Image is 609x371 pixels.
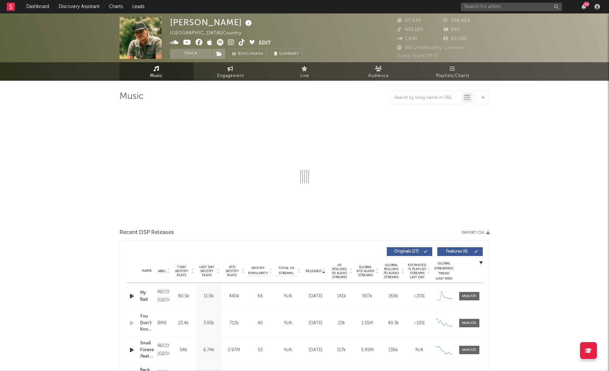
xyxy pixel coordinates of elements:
[397,28,423,32] span: 435,100
[382,320,405,327] div: 40.3k
[391,250,422,254] span: Originals ( 27 )
[356,320,379,327] div: 1.55M
[259,39,271,47] button: Edit
[173,347,195,354] div: 54k
[304,293,327,300] div: [DATE]
[391,95,462,101] input: Search by song name or URL
[387,247,432,256] button: Originals(27)
[198,320,220,327] div: 3.95k
[434,261,454,281] div: Global Streaming Trend (Last 60D)
[248,293,272,300] div: 54
[217,72,244,80] span: Engagement
[443,37,467,41] span: 83,000
[408,293,431,300] div: ~ 20 %
[382,263,401,279] span: Global Rolling 7D Audio Streams
[437,247,483,256] button: Features(6)
[397,54,437,58] span: Jump Score: 79.0
[223,347,245,354] div: 2.97M
[306,269,322,273] span: Released
[461,3,562,11] input: Search for artists
[140,290,154,303] a: My Bad
[275,266,297,276] span: Total US Streams
[158,342,169,358] div: RECORDS [GEOGRAPHIC_DATA]
[170,17,253,28] div: [PERSON_NAME]
[275,320,301,327] div: N/A
[198,293,220,300] div: 11.9k
[170,29,249,37] div: [GEOGRAPHIC_DATA] | Country
[223,293,245,300] div: 440k
[173,320,195,327] div: 23.4k
[173,265,191,277] span: 7 Day Spotify Plays
[356,347,379,354] div: 5.99M
[140,268,154,273] div: Name
[408,320,431,327] div: ~ 10 %
[397,18,421,23] span: 67,940
[150,72,163,80] span: Music
[173,293,195,300] div: 80.5k
[158,319,169,327] div: BMX
[238,50,264,58] span: Benchmark
[397,37,417,41] span: 1,830
[581,4,586,9] button: 30
[157,269,166,273] span: Label
[248,320,272,327] div: 45
[397,46,465,50] span: 952,249 Monthly Listeners
[330,293,353,300] div: 141k
[304,320,327,327] div: [DATE]
[229,49,267,59] a: Benchmark
[170,49,212,59] button: Track
[330,320,353,327] div: 22k
[223,265,241,277] span: ATD Spotify Plays
[462,231,490,235] button: Export CSV
[223,320,245,327] div: 712k
[268,62,342,81] a: Live
[356,265,375,277] span: Global ATD Audio Streams
[408,263,427,279] span: Estimated % Playlist Streams Last Day
[194,62,268,81] a: Engagement
[271,49,303,59] button: Summary
[120,229,174,237] span: Recent DSP Releases
[436,72,469,80] span: Playlists/Charts
[198,347,220,354] div: 6.74k
[330,347,353,354] div: 117k
[248,347,272,354] div: 53
[275,293,301,300] div: N/A
[198,265,216,277] span: Last Day Spotify Plays
[382,293,405,300] div: 169k
[120,62,194,81] a: Music
[416,62,490,81] a: Playlists/Charts
[443,18,470,23] span: 206,463
[382,347,405,354] div: 136k
[368,72,389,80] span: Audience
[275,347,301,354] div: N/A
[356,293,379,300] div: 907k
[248,266,268,276] span: Spotify Popularity
[408,347,431,354] div: N/A
[279,52,299,56] span: Summary
[158,288,169,304] div: RECORDS [GEOGRAPHIC_DATA]
[442,250,473,254] span: Features ( 6 )
[583,2,589,7] div: 30
[304,347,327,354] div: [DATE]
[140,340,154,360] a: Small Forever (feat. [PERSON_NAME])
[443,28,460,32] span: 841
[342,62,416,81] a: Audience
[330,263,349,279] span: US Rolling 7D Audio Streams
[140,313,154,333] a: You Don't Know What You're Missing
[300,72,309,80] span: Live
